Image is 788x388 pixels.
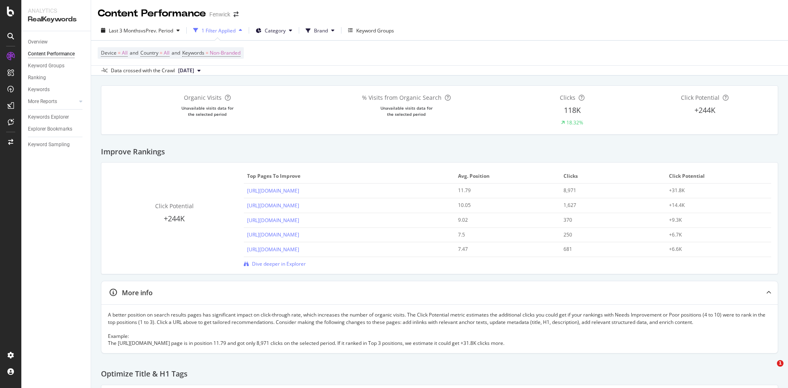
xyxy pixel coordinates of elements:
[564,105,581,115] span: 118K
[175,66,204,76] button: [DATE]
[681,94,719,101] span: Click Potential
[155,202,194,210] span: Click Potential
[28,73,85,82] a: Ranking
[669,187,758,194] div: +31.8K
[566,119,583,126] div: 18.32%
[28,140,70,149] div: Keyword Sampling
[560,94,575,101] span: Clicks
[179,105,236,117] div: Unavailable visits data for the selected period
[247,172,449,180] span: Top pages to improve
[184,94,231,102] div: Organic Visits
[458,231,547,239] div: 7.5
[252,24,295,37] button: Category
[247,246,299,253] a: [URL][DOMAIN_NAME]
[564,231,653,239] div: 250
[122,47,128,59] span: All
[202,27,236,34] div: 1 Filter Applied
[98,24,183,37] button: Last 3 MonthsvsPrev. Period
[108,311,771,347] div: A better position on search results pages has significant impact on click-through rate, which inc...
[314,27,328,34] span: Brand
[28,7,84,15] div: Analytics
[118,49,121,56] span: =
[458,246,547,253] div: 7.47
[178,67,194,74] span: 2025 Aug. 31st
[101,49,117,56] span: Device
[28,50,75,58] div: Content Performance
[669,172,766,180] span: Click Potential
[247,187,299,194] a: [URL][DOMAIN_NAME]
[669,246,758,253] div: +6.6K
[209,10,230,18] div: Fenwick
[458,172,555,180] span: Avg. Position
[190,24,245,37] button: 1 Filter Applied
[160,49,163,56] span: =
[564,172,660,180] span: Clicks
[206,49,208,56] span: =
[247,202,299,209] a: [URL][DOMAIN_NAME]
[164,214,185,223] span: +244K
[28,97,57,106] div: More Reports
[28,125,72,133] div: Explorer Bookmarks
[694,105,715,115] span: +244K
[140,49,158,56] span: Country
[252,260,306,267] span: Dive deeper in Explorer
[302,24,338,37] button: Brand
[28,50,85,58] a: Content Performance
[458,187,547,194] div: 11.79
[564,202,653,209] div: 1,627
[28,113,85,122] a: Keywords Explorer
[265,27,286,34] span: Category
[458,202,547,209] div: 10.05
[247,217,299,224] a: [URL][DOMAIN_NAME]
[28,62,85,70] a: Keyword Groups
[777,360,783,367] span: 1
[164,47,170,59] span: All
[28,125,85,133] a: Explorer Bookmarks
[28,85,50,94] div: Keywords
[564,187,653,194] div: 8,971
[28,15,84,24] div: RealKeywords
[122,288,153,298] div: More info
[28,38,85,46] a: Overview
[210,47,241,59] span: Non-Branded
[28,73,46,82] div: Ranking
[101,370,188,378] h2: Optimize Title & H1 Tags
[669,202,758,209] div: +14.4K
[98,7,206,21] div: Content Performance
[182,49,204,56] span: Keywords
[130,49,138,56] span: and
[101,148,165,156] h2: Improve Rankings
[356,27,394,34] div: Keyword Groups
[669,216,758,224] div: +9.3K
[669,231,758,239] div: +6.7K
[28,85,85,94] a: Keywords
[109,27,141,34] span: Last 3 Months
[378,105,435,117] div: Unavailable visits data for the selected period
[141,27,173,34] span: vs Prev. Period
[564,246,653,253] div: 681
[28,97,77,106] a: More Reports
[362,94,451,102] div: % Visits from Organic Search
[458,216,547,224] div: 9.02
[244,260,306,267] a: Dive deeper in Explorer
[172,49,180,56] span: and
[760,360,780,380] iframe: Intercom live chat
[28,140,85,149] a: Keyword Sampling
[564,216,653,224] div: 370
[247,231,299,238] a: [URL][DOMAIN_NAME]
[28,38,48,46] div: Overview
[28,113,69,122] div: Keywords Explorer
[28,62,64,70] div: Keyword Groups
[111,67,175,74] div: Data crossed with the Crawl
[234,11,238,17] div: arrow-right-arrow-left
[345,24,397,37] button: Keyword Groups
